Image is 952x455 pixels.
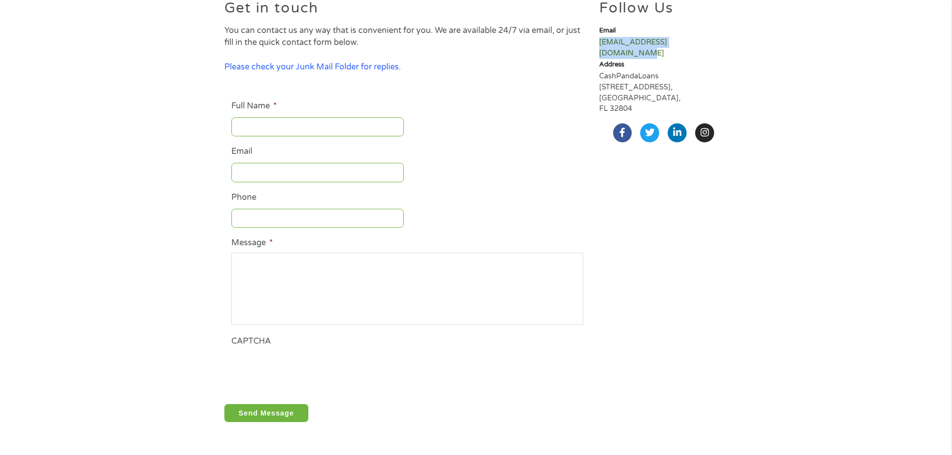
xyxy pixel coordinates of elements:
label: Message [231,238,273,248]
p: You can contact us any way that is convenient for you. We are available 24/7 via email, or just f... [224,24,591,49]
label: Email [231,146,252,157]
iframe: reCAPTCHA [231,351,382,390]
a: [EMAIL_ADDRESS][DOMAIN_NAME] [599,38,667,57]
h2: Get in touch [224,1,591,15]
label: CAPTCHA [231,336,271,347]
label: Phone [231,192,256,203]
p: CashPandaLoans [STREET_ADDRESS], [GEOGRAPHIC_DATA], FL 32804 [599,71,728,114]
h6: Email [599,26,728,35]
label: Full Name [231,101,277,111]
h6: Address [599,60,728,69]
input: Send Message [224,404,308,422]
span: Please check your Junk Mail Folder for replies. [224,62,401,72]
h2: Follow Us [599,1,728,15]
